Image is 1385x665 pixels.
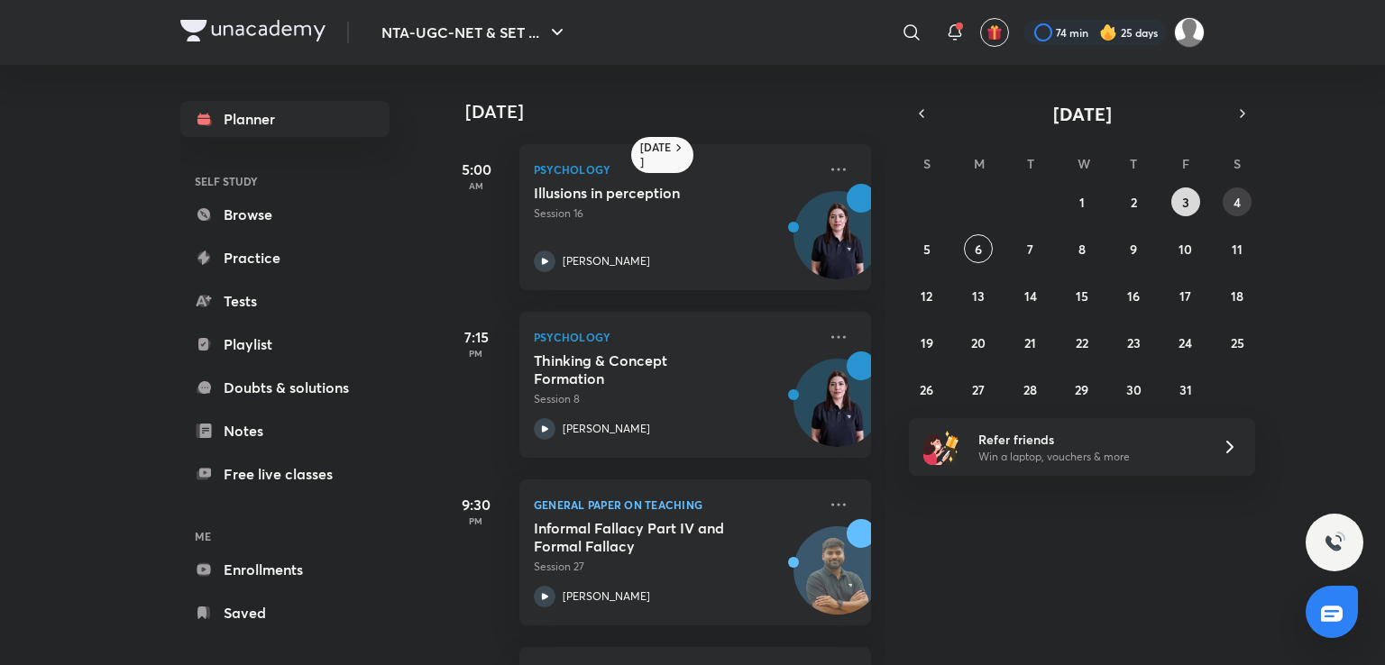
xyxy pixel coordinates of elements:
[1068,281,1096,310] button: October 15, 2025
[534,351,758,387] h5: Thinking & Concept Formation
[1179,381,1192,398] abbr: October 31, 2025
[1023,381,1037,398] abbr: October 28, 2025
[180,521,390,551] h6: ME
[964,375,993,404] button: October 27, 2025
[1078,155,1090,172] abbr: Wednesday
[640,141,672,169] h6: [DATE]
[1171,328,1200,357] button: October 24, 2025
[1182,155,1189,172] abbr: Friday
[794,369,881,455] img: Avatar
[972,287,985,305] abbr: October 13, 2025
[1099,23,1117,41] img: streak
[1223,281,1252,310] button: October 18, 2025
[1130,155,1137,172] abbr: Thursday
[1016,375,1045,404] button: October 28, 2025
[1232,241,1243,258] abbr: October 11, 2025
[1076,334,1088,351] abbr: October 22, 2025
[534,205,817,222] p: Session 16
[1119,375,1148,404] button: October 30, 2025
[972,381,985,398] abbr: October 27, 2025
[180,196,390,232] a: Browse
[1068,234,1096,263] button: October 8, 2025
[1016,281,1045,310] button: October 14, 2025
[1231,334,1244,351] abbr: October 25, 2025
[1179,241,1192,258] abbr: October 10, 2025
[1179,287,1191,305] abbr: October 17, 2025
[180,283,390,319] a: Tests
[1024,287,1037,305] abbr: October 14, 2025
[180,326,390,362] a: Playlist
[563,253,650,269] p: [PERSON_NAME]
[1016,328,1045,357] button: October 21, 2025
[1075,381,1088,398] abbr: October 29, 2025
[1231,287,1243,305] abbr: October 18, 2025
[1119,281,1148,310] button: October 16, 2025
[934,101,1230,126] button: [DATE]
[1053,102,1112,126] span: [DATE]
[1027,241,1033,258] abbr: October 7, 2025
[371,14,579,50] button: NTA-UGC-NET & SET ...
[180,166,390,196] h6: SELF STUDY
[913,234,941,263] button: October 5, 2025
[1223,187,1252,216] button: October 4, 2025
[1076,287,1088,305] abbr: October 15, 2025
[534,559,817,575] p: Session 27
[1119,234,1148,263] button: October 9, 2025
[921,287,932,305] abbr: October 12, 2025
[1171,187,1200,216] button: October 3, 2025
[913,328,941,357] button: October 19, 2025
[1223,328,1252,357] button: October 25, 2025
[794,536,881,623] img: Avatar
[534,159,817,180] p: Psychology
[923,155,931,172] abbr: Sunday
[1234,194,1241,211] abbr: October 4, 2025
[440,159,512,180] h5: 5:00
[1223,234,1252,263] button: October 11, 2025
[440,180,512,191] p: AM
[1234,155,1241,172] abbr: Saturday
[180,101,390,137] a: Planner
[1130,241,1137,258] abbr: October 9, 2025
[923,429,959,465] img: referral
[1068,328,1096,357] button: October 22, 2025
[975,241,982,258] abbr: October 6, 2025
[440,348,512,359] p: PM
[1131,194,1137,211] abbr: October 2, 2025
[1126,381,1142,398] abbr: October 30, 2025
[794,201,881,287] img: Avatar
[1079,194,1085,211] abbr: October 1, 2025
[974,155,985,172] abbr: Monday
[1027,155,1034,172] abbr: Tuesday
[986,24,1003,41] img: avatar
[1174,17,1205,48] img: Atia khan
[913,375,941,404] button: October 26, 2025
[180,369,390,405] a: Doubts & solutions
[180,456,390,492] a: Free live classes
[1119,187,1148,216] button: October 2, 2025
[180,595,390,631] a: Saved
[1024,334,1036,351] abbr: October 21, 2025
[1127,334,1141,351] abbr: October 23, 2025
[534,184,758,202] h5: Illusions in perception
[964,328,993,357] button: October 20, 2025
[964,234,993,263] button: October 6, 2025
[563,588,650,605] p: [PERSON_NAME]
[1171,234,1200,263] button: October 10, 2025
[913,281,941,310] button: October 12, 2025
[1078,241,1086,258] abbr: October 8, 2025
[1068,187,1096,216] button: October 1, 2025
[1179,334,1192,351] abbr: October 24, 2025
[1016,234,1045,263] button: October 7, 2025
[180,551,390,588] a: Enrollments
[980,18,1009,47] button: avatar
[1068,375,1096,404] button: October 29, 2025
[1182,194,1189,211] abbr: October 3, 2025
[440,515,512,526] p: PM
[971,334,986,351] abbr: October 20, 2025
[964,281,993,310] button: October 13, 2025
[978,430,1200,449] h6: Refer friends
[1171,375,1200,404] button: October 31, 2025
[180,413,390,449] a: Notes
[534,326,817,348] p: Psychology
[920,381,933,398] abbr: October 26, 2025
